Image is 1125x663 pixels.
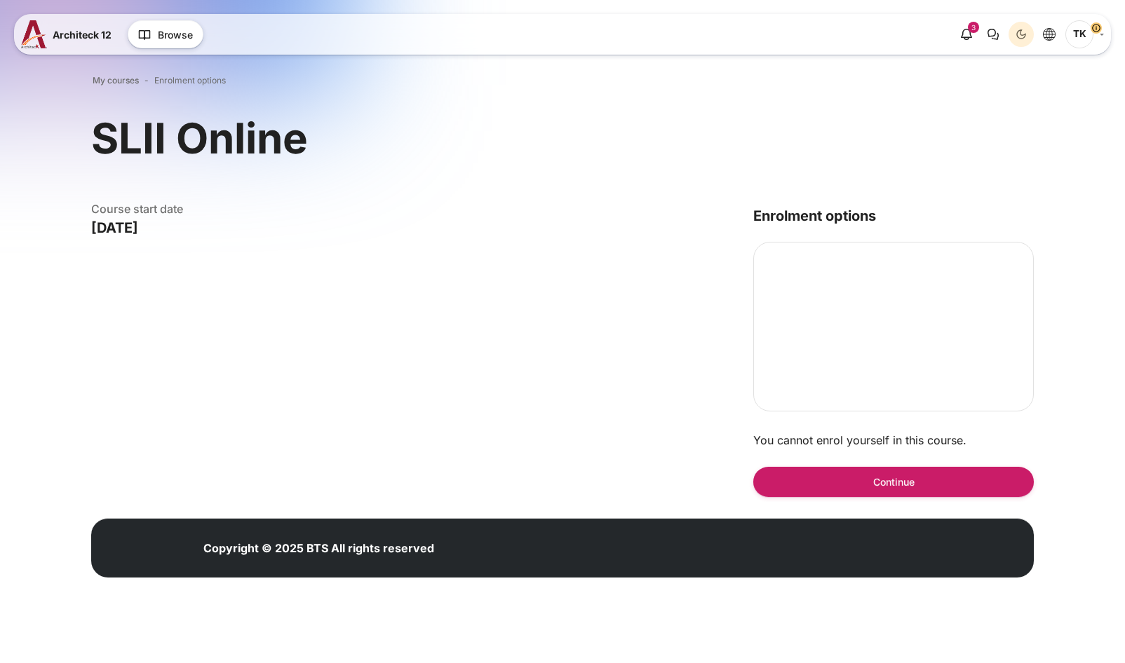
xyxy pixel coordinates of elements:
[968,22,979,33] div: 3
[53,27,112,42] span: Architeck 12
[21,20,47,48] img: A12
[91,200,183,217] span: Course start date
[91,111,1034,497] section: Content
[203,541,434,555] strong: Copyright © 2025 BTS All rights reserved
[753,421,1034,460] div: You cannot enrol yourself in this course.
[91,71,1034,90] nav: Navigation bar
[954,22,979,47] div: Show notification window with 3 new notifications
[158,27,193,42] span: Browse
[128,20,203,48] button: Browse
[753,207,1034,225] h2: Enrolment options
[1037,22,1062,47] button: Languages
[753,467,1034,497] button: Continue
[981,22,1006,47] button: There are 0 unread conversations
[91,111,308,165] h1: SLII Online
[1065,20,1104,48] a: User menu
[1011,24,1032,45] div: Dark Mode
[93,74,139,87] a: My courses
[91,217,183,238] span: [DATE]
[1009,22,1034,47] button: Light Mode Dark Mode
[21,20,117,48] a: A12 A12 Architeck 12
[1065,20,1093,48] span: Thananthorn Khanijomdi
[154,74,226,87] span: Enrolment options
